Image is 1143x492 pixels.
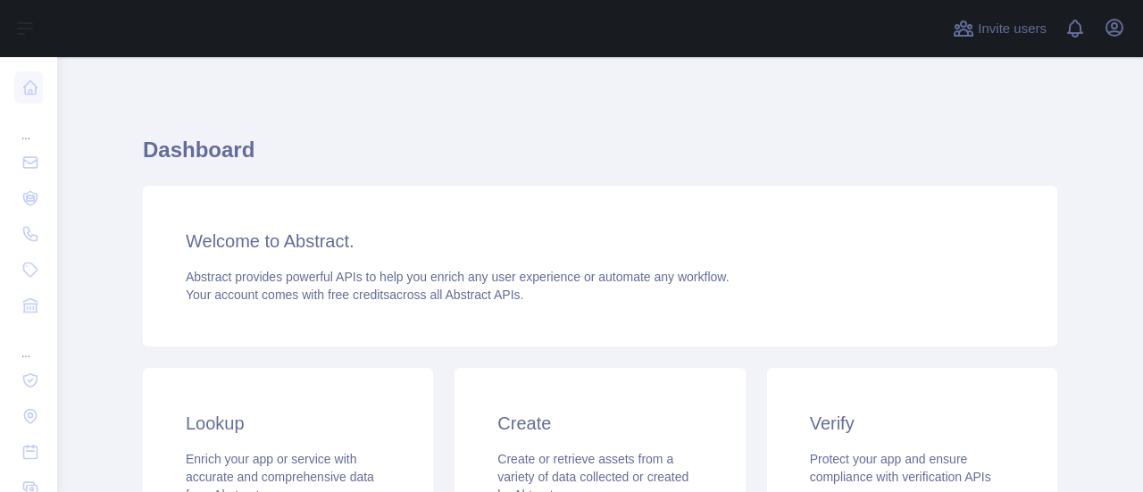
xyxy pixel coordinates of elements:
span: Your account comes with across all Abstract APIs. [186,288,523,302]
h3: Lookup [186,411,390,436]
h3: Welcome to Abstract. [186,229,1014,254]
h3: Verify [810,411,1014,436]
div: ... [14,107,43,143]
h3: Create [497,411,702,436]
div: ... [14,325,43,361]
button: Invite users [949,14,1050,43]
span: Invite users [978,19,1047,39]
span: Abstract provides powerful APIs to help you enrich any user experience or automate any workflow. [186,270,730,284]
span: free credits [328,288,389,302]
h1: Dashboard [143,136,1057,179]
span: Protect your app and ensure compliance with verification APIs [810,452,991,484]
